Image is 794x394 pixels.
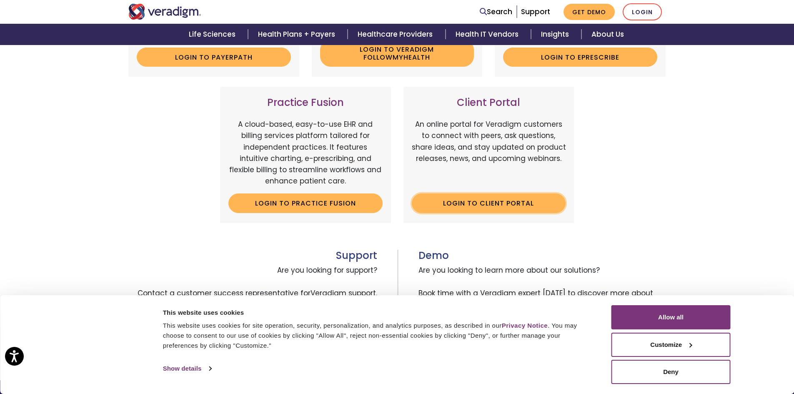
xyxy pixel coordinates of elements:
[623,3,662,20] a: Login
[228,97,383,109] h3: Practice Fusion
[418,261,666,314] span: Are you looking to learn more about our solutions? Book time with a Veradigm expert [DATE] to dis...
[412,193,566,213] a: Login to Client Portal
[179,24,248,45] a: Life Sciences
[480,6,512,18] a: Search
[502,322,548,329] a: Privacy Notice
[320,40,474,67] a: Login to Veradigm FollowMyHealth
[611,305,731,329] button: Allow all
[412,119,566,187] p: An online portal for Veradigm customers to connect with peers, ask questions, share ideas, and st...
[137,48,291,67] a: Login to Payerpath
[228,119,383,187] p: A cloud-based, easy-to-use EHR and billing services platform tailored for independent practices. ...
[611,333,731,357] button: Customize
[581,24,634,45] a: About Us
[531,24,581,45] a: Insights
[163,308,593,318] div: This website uses cookies
[611,360,731,384] button: Deny
[163,362,211,375] a: Show details
[311,288,377,298] span: Veradigm support.
[128,261,377,302] span: Are you looking for support? Contact a customer success representative for
[634,334,784,384] iframe: Drift Chat Widget
[248,24,348,45] a: Health Plans + Payers
[521,7,550,17] a: Support
[503,48,657,67] a: Login to ePrescribe
[128,4,201,20] img: Veradigm logo
[564,4,615,20] a: Get Demo
[412,97,566,109] h3: Client Portal
[446,24,531,45] a: Health IT Vendors
[418,250,666,262] h3: Demo
[348,24,445,45] a: Healthcare Providers
[228,193,383,213] a: Login to Practice Fusion
[128,250,377,262] h3: Support
[163,321,593,351] div: This website uses cookies for site operation, security, personalization, and analytics purposes, ...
